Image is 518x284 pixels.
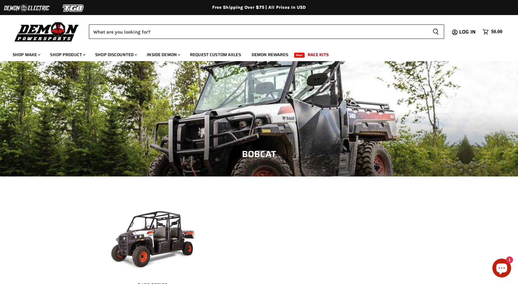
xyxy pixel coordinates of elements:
[3,2,50,14] img: Demon Electric Logo 2
[428,24,444,39] button: Search
[247,48,293,61] a: Demon Rewards
[294,53,305,58] span: New!
[13,20,81,43] img: Demon Powersports
[8,48,44,61] a: Shop Make
[480,27,505,36] a: $0.00
[142,48,184,61] a: Inside Demon
[9,5,510,10] div: Free Shipping Over $75 | All Prices In USD
[491,29,502,35] span: $0.00
[89,24,428,39] input: Search
[106,195,200,274] img: Bobcat_3400_Series_Demon_Powersports.jpg
[185,48,246,61] a: Request Custom Axles
[50,2,97,14] img: TGB Logo 2
[8,46,501,61] ul: Main menu
[459,28,476,36] span: Log in
[303,48,333,61] a: Race Kits
[490,259,513,279] inbox-online-store-chat: Shopify online store chat
[456,29,480,35] a: Log in
[89,24,444,39] form: Product
[9,149,509,160] h1: BOBCAT
[45,48,89,61] a: Shop Product
[90,48,141,61] a: Shop Discounted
